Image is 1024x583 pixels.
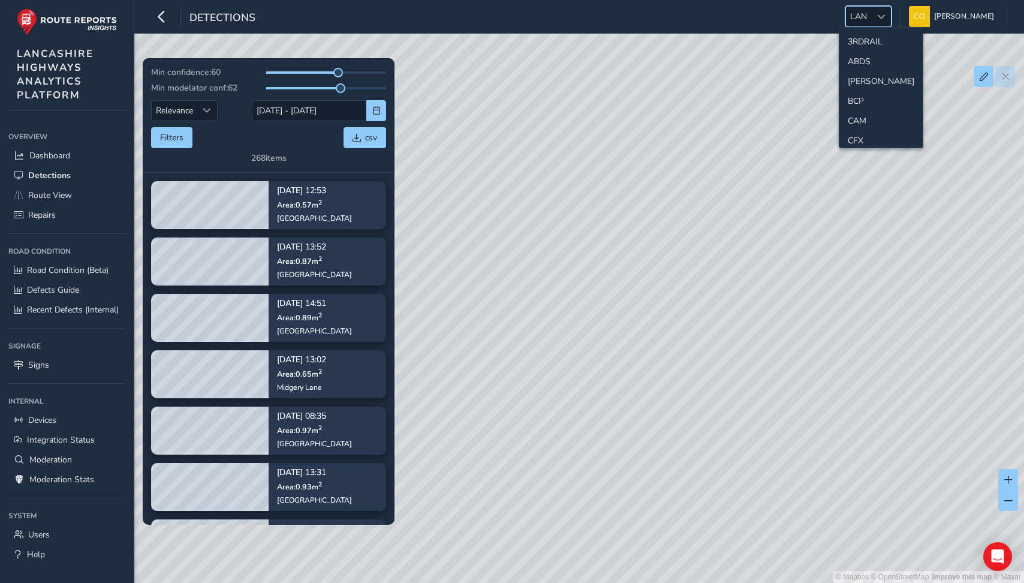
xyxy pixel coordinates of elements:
a: Moderation [8,450,125,470]
span: Detections [189,10,255,27]
li: BCP [839,91,923,111]
span: Defects Guide [27,284,79,296]
span: Detections [28,170,71,181]
span: 62 [228,82,237,94]
div: Sort by Date [197,101,217,121]
li: CAM [839,111,923,131]
a: Defects Guide [8,280,125,300]
div: [GEOGRAPHIC_DATA] [277,270,352,280]
div: [GEOGRAPHIC_DATA] [277,439,352,449]
div: Overview [8,128,125,146]
p: [DATE] 08:35 [277,413,352,421]
p: [DATE] 13:52 [277,244,352,252]
span: 60 [211,67,221,78]
img: diamond-layout [909,6,930,27]
a: Detections [8,166,125,185]
span: Users [28,529,50,540]
a: Signs [8,355,125,375]
sup: 2 [318,198,322,207]
span: Moderation Stats [29,474,94,485]
span: Moderation [29,454,72,465]
sup: 2 [318,311,322,320]
img: rr logo [17,8,117,35]
div: [GEOGRAPHIC_DATA] [277,326,352,336]
a: Integration Status [8,430,125,450]
span: Integration Status [27,434,95,446]
span: Relevance [152,101,197,121]
span: Area: 0.89 m [277,312,322,323]
a: Help [8,545,125,564]
li: CFX [839,131,923,151]
p: [DATE] 13:02 [277,356,326,365]
sup: 2 [318,367,322,376]
span: LAN [846,7,871,26]
p: [DATE] 14:51 [277,300,352,308]
span: Min modelator conf: [151,82,228,94]
sup: 2 [318,423,322,432]
div: System [8,507,125,525]
a: Moderation Stats [8,470,125,489]
span: Area: 0.65 m [277,369,322,379]
span: Road Condition (Beta) [27,265,109,276]
li: 3RDRAIL [839,32,923,52]
sup: 2 [318,254,322,263]
span: Route View [28,190,72,201]
span: Area: 0.97 m [277,425,322,435]
span: Signs [28,359,49,371]
span: [PERSON_NAME] [934,6,994,27]
div: Road Condition [8,242,125,260]
span: Repairs [28,209,56,221]
span: csv [365,132,377,143]
li: ABDS [839,52,923,71]
a: Devices [8,410,125,430]
a: Road Condition (Beta) [8,260,125,280]
button: Filters [151,127,192,148]
div: Open Intercom Messenger [983,542,1012,571]
div: Midgery Lane [277,383,326,392]
span: Help [27,549,45,560]
div: 268 items [251,152,287,164]
div: [GEOGRAPHIC_DATA] [277,495,352,505]
div: Signage [8,337,125,355]
div: [GEOGRAPHIC_DATA] [277,214,352,223]
span: Dashboard [29,150,70,161]
a: Recent Defects (Internal) [8,300,125,320]
a: Users [8,525,125,545]
span: Recent Defects (Internal) [27,304,119,315]
p: [DATE] 13:31 [277,469,352,477]
a: Repairs [8,205,125,225]
a: Dashboard [8,146,125,166]
div: Internal [8,392,125,410]
sup: 2 [318,480,322,489]
span: Devices [28,414,56,426]
span: Area: 0.87 m [277,256,322,266]
span: LANCASHIRE HIGHWAYS ANALYTICS PLATFORM [17,47,94,102]
span: Area: 0.57 m [277,200,322,210]
button: [PERSON_NAME] [909,6,998,27]
p: [DATE] 12:53 [277,187,352,196]
li: ANDY [839,71,923,91]
span: Area: 0.93 m [277,482,322,492]
button: csv [344,127,386,148]
span: Min confidence: [151,67,211,78]
a: Route View [8,185,125,205]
